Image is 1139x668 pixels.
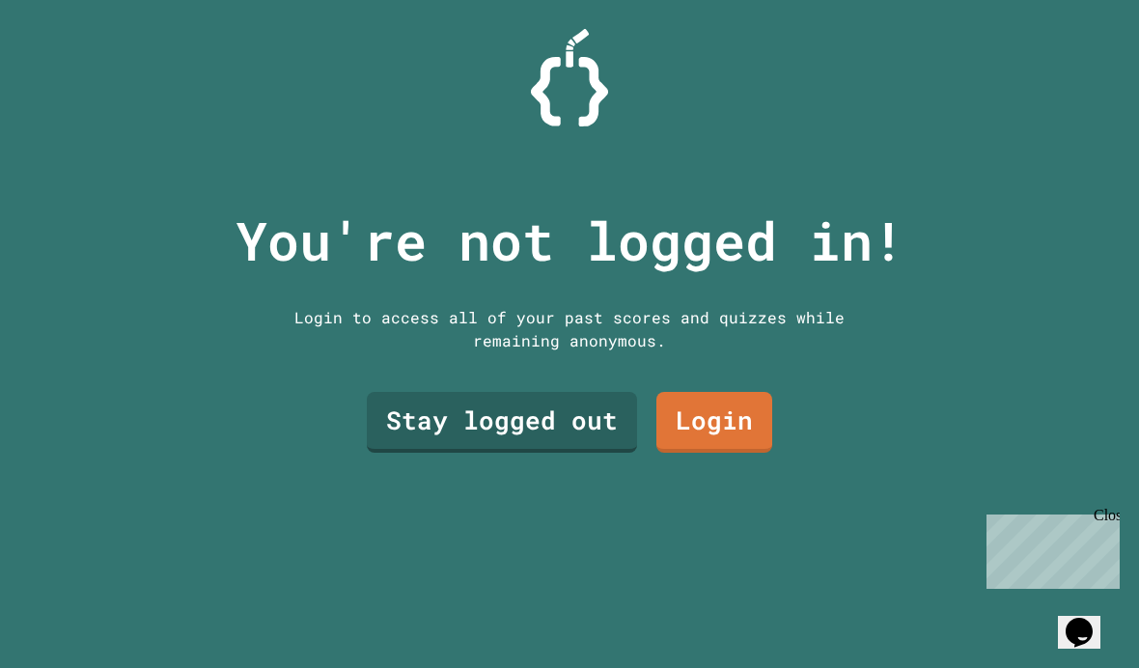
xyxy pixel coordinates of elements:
[236,201,904,281] p: You're not logged in!
[280,306,859,352] div: Login to access all of your past scores and quizzes while remaining anonymous.
[8,8,133,123] div: Chat with us now!Close
[1058,591,1120,649] iframe: chat widget
[367,392,637,453] a: Stay logged out
[979,507,1120,589] iframe: chat widget
[531,29,608,126] img: Logo.svg
[656,392,772,453] a: Login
